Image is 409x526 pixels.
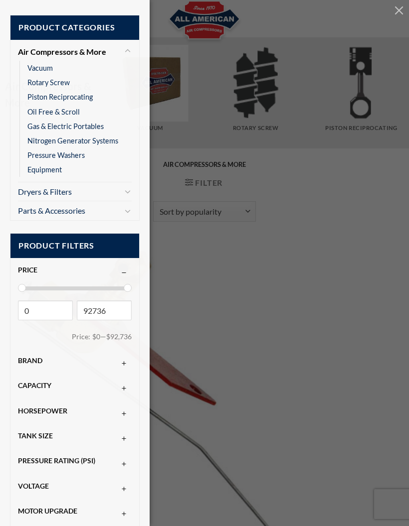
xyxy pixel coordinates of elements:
[92,332,100,341] span: $0
[77,300,132,320] input: Max price
[27,133,118,148] a: Nitrogen Generator Systems
[18,456,95,465] span: Pressure Rating (PSI)
[10,234,139,258] span: Product Filters
[18,42,121,61] a: Air Compressors & More
[10,15,139,40] span: Product Categories
[18,201,121,220] a: Parts & Accessories
[18,406,67,415] span: Horsepower
[18,182,121,201] a: Dryers & Filters
[106,332,132,341] span: $92,736
[72,328,92,345] span: Price:
[124,205,132,217] button: Toggle
[18,507,77,515] span: Motor Upgrade
[27,105,80,119] a: Oil Free & Scroll
[18,356,42,365] span: Brand
[18,381,51,390] span: Capacity
[18,300,73,320] input: Min price
[124,185,132,197] button: Toggle
[124,45,132,57] button: Toggle
[27,61,53,75] a: Vacuum
[100,332,106,341] span: —
[27,162,62,177] a: Equipment
[18,265,37,274] span: Price
[18,431,53,440] span: Tank Size
[27,148,85,162] a: Pressure Washers
[27,119,104,133] a: Gas & Electric Portables
[18,482,49,490] span: Voltage
[27,90,93,104] a: Piston Reciprocating
[27,75,70,90] a: Rotary Screw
